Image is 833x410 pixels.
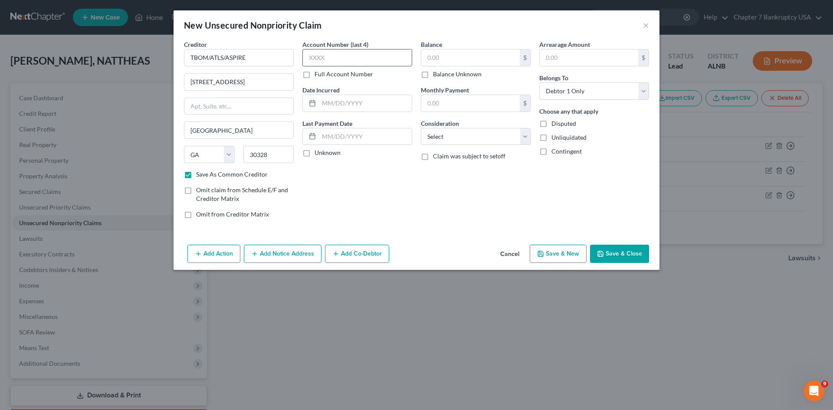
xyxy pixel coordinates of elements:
[315,148,341,157] label: Unknown
[302,85,340,95] label: Date Incurred
[530,245,587,263] button: Save & New
[184,98,293,115] input: Apt, Suite, etc...
[539,107,598,116] label: Choose any that apply
[184,19,321,31] div: New Unsecured Nonpriority Claim
[302,40,368,49] label: Account Number (last 4)
[187,245,240,263] button: Add Action
[302,49,412,66] input: XXXX
[325,245,389,263] button: Add Co-Debtor
[319,95,412,112] input: MM/DD/YYYY
[244,245,321,263] button: Add Notice Address
[315,70,373,79] label: Full Account Number
[520,49,530,66] div: $
[184,49,294,66] input: Search creditor by name...
[184,74,293,90] input: Enter address...
[421,119,459,128] label: Consideration
[184,41,207,48] span: Creditor
[539,40,590,49] label: Arrearage Amount
[493,246,526,263] button: Cancel
[184,122,293,138] input: Enter city...
[433,70,482,79] label: Balance Unknown
[638,49,649,66] div: $
[539,74,568,82] span: Belongs To
[551,134,587,141] span: Unliquidated
[302,119,352,128] label: Last Payment Date
[643,20,649,30] button: ×
[421,49,520,66] input: 0.00
[520,95,530,112] div: $
[821,380,828,387] span: 9
[421,85,469,95] label: Monthly Payment
[196,170,268,179] label: Save As Common Creditor
[196,210,269,218] span: Omit from Creditor Matrix
[421,40,442,49] label: Balance
[421,95,520,112] input: 0.00
[590,245,649,263] button: Save & Close
[540,49,638,66] input: 0.00
[433,152,505,160] span: Claim was subject to setoff
[803,380,824,401] iframe: Intercom live chat
[196,186,288,202] span: Omit claim from Schedule E/F and Creditor Matrix
[551,148,582,155] span: Contingent
[319,128,412,145] input: MM/DD/YYYY
[243,146,294,163] input: Enter zip...
[551,120,576,127] span: Disputed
